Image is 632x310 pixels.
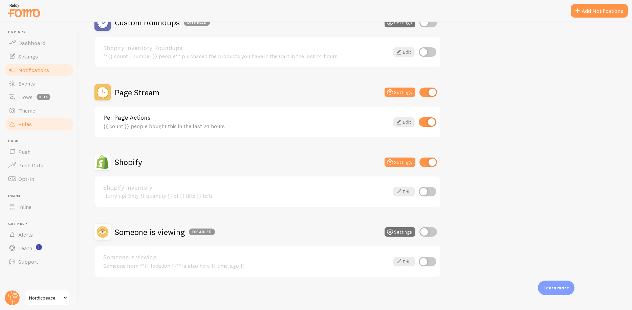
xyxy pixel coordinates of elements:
button: Settings [385,88,415,97]
a: Push Data [4,159,74,172]
div: Hurry up! Only {{ quantity }} of {{ title }} left! [103,193,389,199]
div: Someone from **{{ location }}** is also here {{ time_ago }} [103,263,389,269]
a: Nordicpeace [24,290,70,306]
a: Edit [393,257,415,266]
span: Get Help [8,222,74,226]
span: Push Data [18,162,44,169]
span: Support [18,258,38,265]
img: Someone is viewing [94,224,111,240]
span: Nordicpeace [29,294,61,302]
a: Notifications [4,63,74,77]
span: Inline [8,194,74,198]
span: Settings [18,53,38,60]
span: Inline [18,204,31,210]
span: Alerts [18,231,33,238]
span: beta [37,94,50,100]
div: {{ count }} people bought this in the last 24 hours [103,123,389,129]
h2: Custom Roundups [115,17,210,28]
div: Learn more [538,281,574,295]
a: Rules [4,117,74,131]
button: Settings [385,227,415,237]
img: fomo-relay-logo-orange.svg [7,2,41,19]
span: Rules [18,121,32,127]
div: Disabled [189,229,215,235]
span: Push [18,148,30,155]
svg: <p>Watch New Feature Tutorials!</p> [36,244,42,250]
h2: Shopify [115,157,142,167]
a: Events [4,77,74,90]
img: Shopify [94,154,111,170]
a: Inline [4,200,74,214]
a: Someone is viewing [103,254,389,260]
a: Push [4,145,74,159]
div: Disabled [184,19,210,26]
p: Learn more [543,285,569,291]
a: Edit [393,117,415,127]
a: Shopify Inventory [103,185,389,191]
img: Custom Roundups [94,15,111,31]
a: Theme [4,104,74,117]
a: Settings [4,50,74,63]
a: Per Page Actions [103,115,389,121]
div: **{{ count | number }} people** purchased the products you have in the Cart in the last 24 hours [103,53,389,59]
span: Theme [18,107,35,114]
img: Page Stream [94,84,111,100]
a: Shopify Inventory Roundups [103,45,389,51]
span: Dashboard [18,40,45,46]
h2: Page Stream [115,87,159,98]
a: Flows beta [4,90,74,104]
a: Opt-In [4,172,74,186]
span: Opt-In [18,175,34,182]
span: Learn [18,245,32,252]
span: Flows [18,94,32,100]
span: Events [18,80,35,87]
h2: Someone is viewing [115,227,215,237]
a: Support [4,255,74,268]
span: Notifications [18,67,49,73]
a: Alerts [4,228,74,241]
a: Learn [4,241,74,255]
span: Push [8,139,74,143]
a: Edit [393,187,415,196]
a: Dashboard [4,36,74,50]
a: Edit [393,47,415,57]
button: Settings [385,18,415,27]
button: Settings [385,158,415,167]
span: Pop-ups [8,30,74,34]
